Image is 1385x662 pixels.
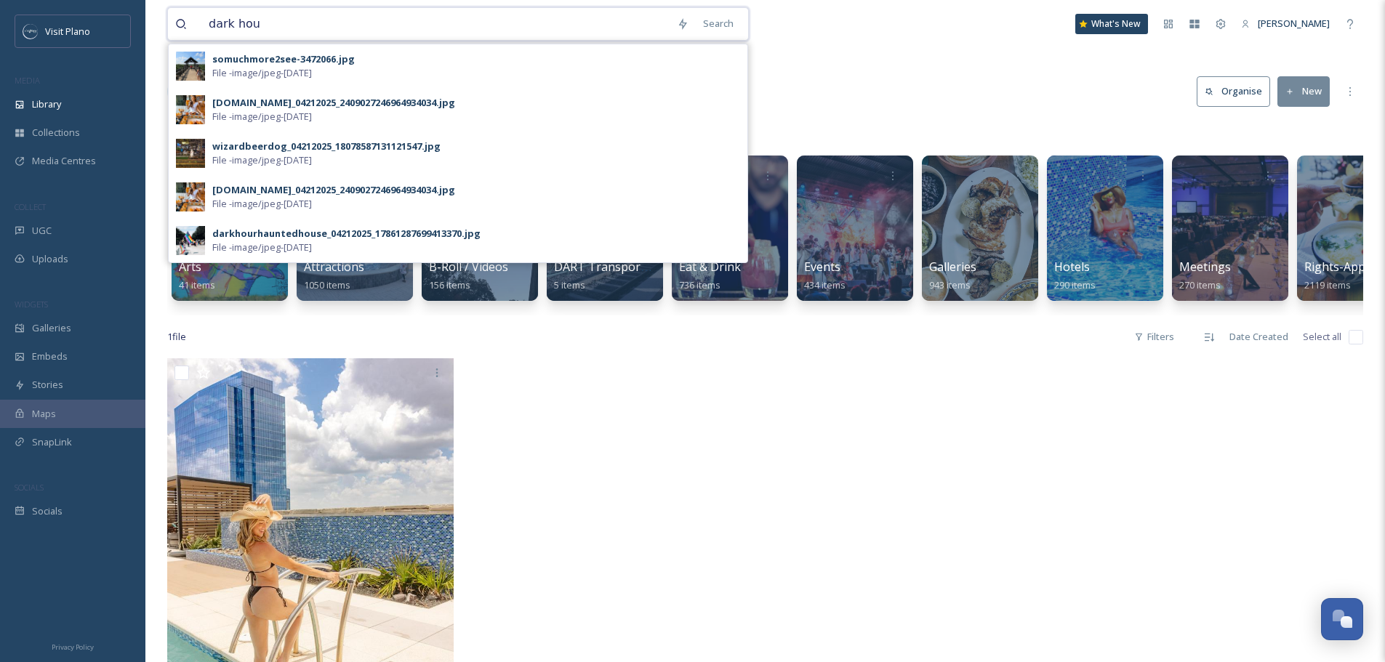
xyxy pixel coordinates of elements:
span: Eat & Drink [679,259,741,275]
span: File - image/jpeg - [DATE] [212,66,312,80]
a: Organise [1197,76,1277,106]
span: Privacy Policy [52,642,94,652]
input: Search your library [201,8,670,40]
div: [DOMAIN_NAME]_04212025_2409027246964934034.jpg [212,183,455,197]
span: 270 items [1179,278,1221,291]
span: SOCIALS [15,482,44,493]
div: somuchmore2see-3472066.jpg [212,52,355,66]
img: c23c6589-3a59-4925-a1fe-e2ed089dd9c1.jpg [176,139,205,168]
span: B-Roll / Videos [429,259,508,275]
span: Visit Plano [45,25,90,38]
img: ef82b93f-c86d-4e9f-8e01-3e607eb7bd2d.jpg [176,52,205,81]
span: File - image/jpeg - [DATE] [212,241,312,254]
span: Select all [1303,330,1341,344]
div: Filters [1127,323,1181,351]
span: 290 items [1054,278,1096,291]
span: Galleries [32,321,71,335]
span: Media Centres [32,154,96,168]
span: Attractions [304,259,364,275]
span: SnapLink [32,435,72,449]
span: File - image/jpeg - [DATE] [212,197,312,211]
a: What's New [1075,14,1148,34]
span: Arts [179,259,201,275]
span: 736 items [679,278,720,291]
div: wizardbeerdog_04212025_18078587131121547.jpg [212,140,441,153]
a: Meetings270 items [1179,260,1231,291]
span: DART Transportation [554,259,673,275]
span: 1 file [167,330,186,344]
span: 156 items [429,278,470,291]
span: Stories [32,378,63,392]
img: 15957cf4-6c49-421f-99b8-9e72b896e2c4.jpg [176,95,205,124]
a: Privacy Policy [52,637,94,655]
button: New [1277,76,1330,106]
a: [PERSON_NAME] [1234,9,1337,38]
span: 1050 items [304,278,350,291]
span: 943 items [929,278,971,291]
span: Uploads [32,252,68,266]
span: 5 items [554,278,585,291]
span: 41 items [179,278,215,291]
div: darkhourhauntedhouse_04212025_17861287699413370.jpg [212,227,481,241]
span: UGC [32,224,52,238]
span: Collections [32,126,80,140]
img: 0a6c139c-5c6e-4035-bc0c-e322b92eefb3.jpg [176,226,205,255]
button: Organise [1197,76,1270,106]
span: 2119 items [1304,278,1351,291]
span: Library [32,97,61,111]
span: 434 items [804,278,846,291]
span: Meetings [1179,259,1231,275]
span: [PERSON_NAME] [1258,17,1330,30]
a: Galleries943 items [929,260,976,291]
div: Date Created [1222,323,1296,351]
button: Open Chat [1321,598,1363,640]
a: Events434 items [804,260,846,291]
span: Events [804,259,840,275]
div: Search [696,9,741,38]
span: Hotels [1054,259,1090,275]
span: COLLECT [15,201,46,212]
span: Galleries [929,259,976,275]
span: WIDGETS [15,299,48,310]
span: Socials [32,504,63,518]
span: File - image/jpeg - [DATE] [212,110,312,124]
span: MEDIA [15,75,40,86]
img: b85795ec-c76f-4100-8e27-244426877bf3.jpg [176,182,205,211]
span: File - image/jpeg - [DATE] [212,153,312,167]
img: images.jpeg [23,24,38,39]
a: Hotels290 items [1054,260,1096,291]
div: [DOMAIN_NAME]_04212025_2409027246964934034.jpg [212,96,455,110]
span: Maps [32,407,56,421]
span: Embeds [32,350,68,363]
